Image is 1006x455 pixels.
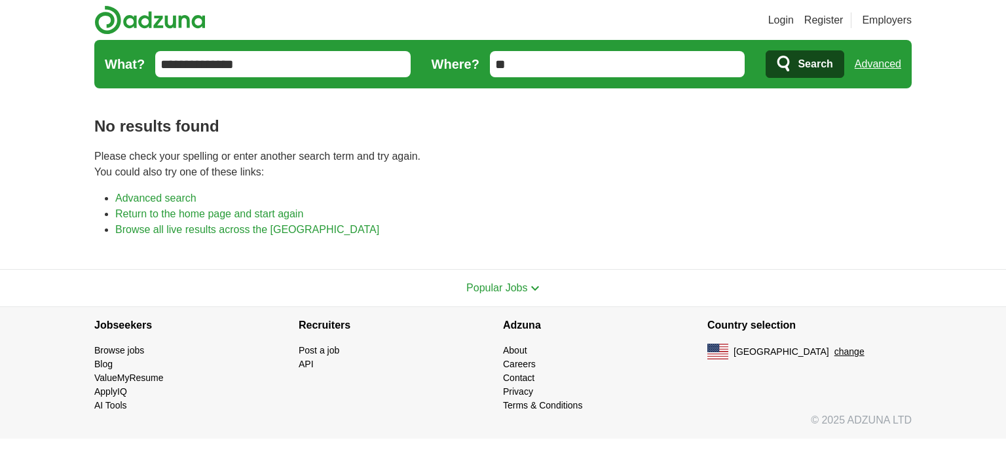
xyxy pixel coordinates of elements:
[766,50,844,78] button: Search
[503,373,534,383] a: Contact
[94,115,912,138] h1: No results found
[94,373,164,383] a: ValueMyResume
[432,54,479,74] label: Where?
[466,282,527,293] span: Popular Jobs
[862,12,912,28] a: Employers
[299,345,339,355] a: Post a job
[834,345,865,359] button: change
[768,12,794,28] a: Login
[94,386,127,397] a: ApplyIQ
[94,400,127,410] a: AI Tools
[94,359,113,369] a: Blog
[94,149,912,180] p: Please check your spelling or enter another search term and try again. You could also try one of ...
[105,54,145,74] label: What?
[503,345,527,355] a: About
[115,192,196,204] a: Advanced search
[503,386,533,397] a: Privacy
[734,345,829,359] span: [GEOGRAPHIC_DATA]
[94,345,144,355] a: Browse jobs
[94,5,206,35] img: Adzuna logo
[84,412,922,439] div: © 2025 ADZUNA LTD
[115,224,379,235] a: Browse all live results across the [GEOGRAPHIC_DATA]
[798,51,832,77] span: Search
[531,285,540,291] img: toggle icon
[804,12,844,28] a: Register
[115,208,303,219] a: Return to the home page and start again
[707,307,912,344] h4: Country selection
[299,359,314,369] a: API
[503,359,536,369] a: Careers
[503,400,582,410] a: Terms & Conditions
[707,344,728,359] img: US flag
[855,51,901,77] a: Advanced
